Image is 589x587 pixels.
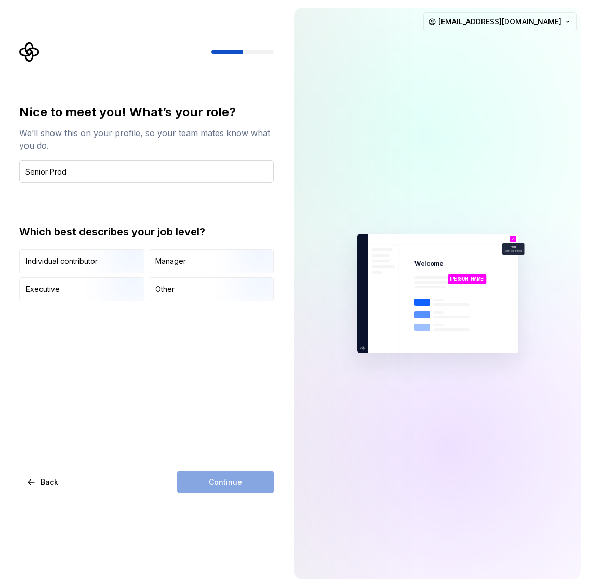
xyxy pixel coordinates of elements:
button: [EMAIL_ADDRESS][DOMAIN_NAME] [423,12,577,31]
div: Which best describes your job level? [19,224,274,239]
div: Manager [155,256,186,266]
span: [EMAIL_ADDRESS][DOMAIN_NAME] [438,17,561,27]
p: You [510,245,516,248]
button: Back [19,471,67,493]
span: Back [41,477,58,487]
div: We’ll show this on your profile, so your team mates know what you do. [19,127,274,152]
p: Senior Prod [504,249,522,252]
svg: Supernova Logo [19,42,40,62]
input: Job title [19,160,274,183]
div: Individual contributor [26,256,98,266]
p: Welcome [414,260,443,268]
div: Nice to meet you! What’s your role? [19,104,274,121]
div: Executive [26,284,60,295]
p: [PERSON_NAME] [450,276,485,282]
p: A [512,237,514,241]
div: Other [155,284,175,295]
